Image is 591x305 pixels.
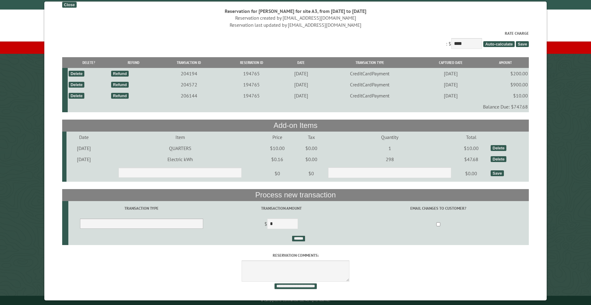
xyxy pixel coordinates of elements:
[111,93,129,99] div: Refund
[296,165,327,182] td: $0
[296,154,327,165] td: $0.00
[221,90,282,101] td: 194765
[62,30,529,50] div: : $
[453,132,490,143] td: Total
[62,30,529,36] label: Rate Charge
[491,170,504,176] div: Save
[102,132,259,143] td: Item
[69,82,84,88] div: Delete
[420,79,482,90] td: [DATE]
[215,216,348,233] td: $
[320,57,420,68] th: Transaction Type
[62,22,529,28] div: Reservation last updated by [EMAIL_ADDRESS][DOMAIN_NAME]
[221,57,282,68] th: Reservation ID
[69,71,84,77] div: Delete
[320,90,420,101] td: CreditCardPayment
[327,132,453,143] td: Quantity
[221,68,282,79] td: 194765
[482,90,529,101] td: $10.00
[482,68,529,79] td: $200.00
[69,93,84,99] div: Delete
[482,79,529,90] td: $900.00
[157,79,221,90] td: 204572
[216,205,347,211] label: Transaction Amount
[483,41,515,47] span: Auto-calculate
[327,143,453,154] td: 1
[157,90,221,101] td: 206144
[282,79,320,90] td: [DATE]
[320,68,420,79] td: CreditCardPayment
[111,82,129,88] div: Refund
[420,68,482,79] td: [DATE]
[102,154,259,165] td: Electric kWh
[482,57,529,68] th: Amount
[69,205,214,211] label: Transaction Type
[259,154,296,165] td: $0.16
[453,165,490,182] td: $0.00
[111,71,129,77] div: Refund
[453,143,490,154] td: $10.00
[282,68,320,79] td: [DATE]
[157,57,221,68] th: Transaction ID
[296,132,327,143] td: Tax
[62,189,529,201] th: Process new transaction
[282,57,320,68] th: Date
[110,57,157,68] th: Refund
[62,120,529,131] th: Add-on Items
[453,154,490,165] td: $47.68
[320,79,420,90] td: CreditCardPayment
[62,14,529,21] div: Reservation created by [EMAIL_ADDRESS][DOMAIN_NAME]
[296,143,327,154] td: $0.00
[349,205,528,211] label: Email changes to customer?
[221,79,282,90] td: 194765
[157,68,221,79] td: 204194
[62,252,529,258] label: Reservation comments:
[420,90,482,101] td: [DATE]
[259,132,296,143] td: Price
[102,143,259,154] td: QUARTERS
[66,154,102,165] td: [DATE]
[66,143,102,154] td: [DATE]
[491,156,506,162] div: Delete
[259,165,296,182] td: $0
[68,57,110,68] th: Delete?
[259,143,296,154] td: $10.00
[261,298,330,302] small: © Campground Commander LLC. All rights reserved.
[66,132,102,143] td: Date
[68,101,529,112] td: Balance Due: $747.68
[327,154,453,165] td: 298
[282,90,320,101] td: [DATE]
[491,145,506,151] div: Delete
[516,41,529,47] span: Save
[62,8,529,14] div: Reservation for [PERSON_NAME] for site A3, from [DATE] to [DATE]
[62,2,77,8] div: Close
[420,57,482,68] th: Captured Date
